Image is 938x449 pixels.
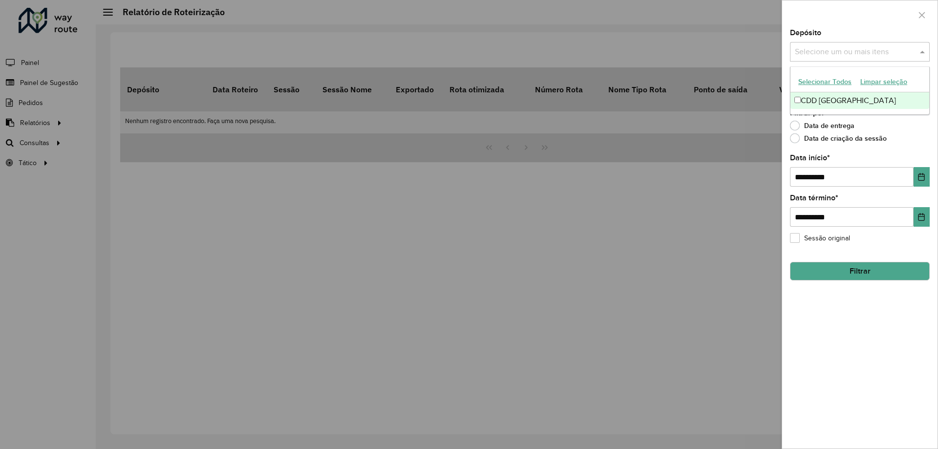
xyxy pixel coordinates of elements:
button: Filtrar [790,262,930,280]
label: Sessão original [790,233,850,243]
label: Data início [790,152,830,164]
div: CDD [GEOGRAPHIC_DATA] [790,92,929,109]
button: Selecionar Todos [794,74,856,89]
ng-dropdown-panel: Options list [790,66,930,115]
label: Data de criação da sessão [790,133,887,143]
button: Limpar seleção [856,74,912,89]
label: Data de entrega [790,121,854,130]
button: Choose Date [914,207,930,227]
label: Depósito [790,27,821,39]
label: Data término [790,192,838,204]
button: Choose Date [914,167,930,187]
